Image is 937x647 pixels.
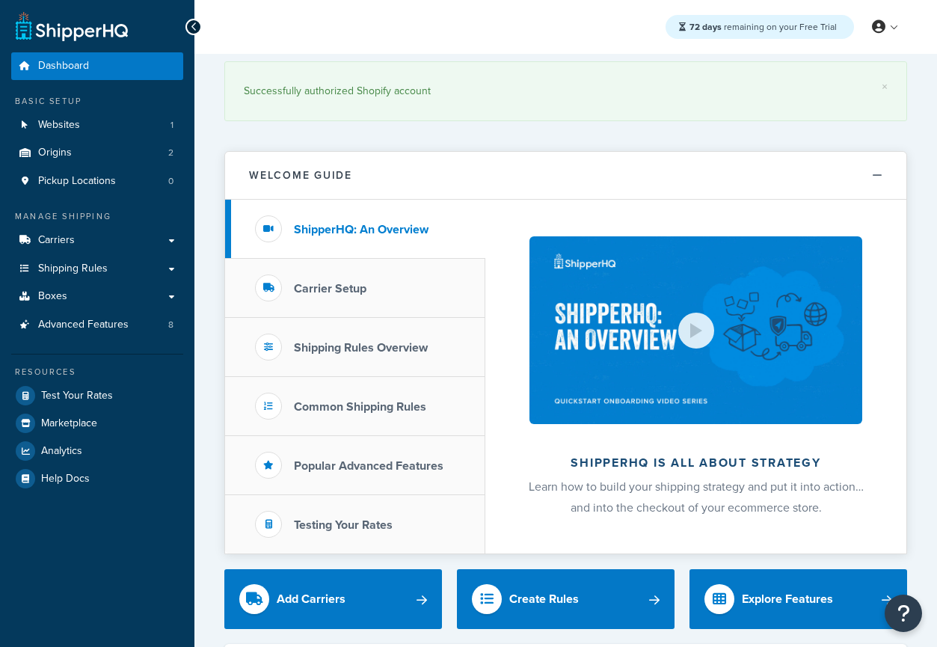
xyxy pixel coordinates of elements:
li: Websites [11,111,183,139]
span: Learn how to build your shipping strategy and put it into action… and into the checkout of your e... [529,478,864,516]
div: Create Rules [509,589,579,610]
li: Origins [11,139,183,167]
a: Dashboard [11,52,183,80]
h3: ShipperHQ: An Overview [294,223,428,236]
h3: Common Shipping Rules [294,400,426,414]
span: Carriers [38,234,75,247]
span: Origins [38,147,72,159]
h2: ShipperHQ is all about strategy [525,456,867,470]
h3: Testing Your Rates [294,518,393,532]
span: remaining on your Free Trial [689,20,837,34]
img: ShipperHQ is all about strategy [529,236,862,423]
a: Marketplace [11,410,183,437]
li: Pickup Locations [11,168,183,195]
div: Resources [11,366,183,378]
a: Create Rules [457,569,675,629]
span: Boxes [38,290,67,303]
span: Test Your Rates [41,390,113,402]
a: Carriers [11,227,183,254]
a: Boxes [11,283,183,310]
a: Analytics [11,438,183,464]
h3: Carrier Setup [294,282,366,295]
a: Add Carriers [224,569,442,629]
a: Shipping Rules [11,255,183,283]
span: Pickup Locations [38,175,116,188]
h3: Popular Advanced Features [294,459,443,473]
span: Shipping Rules [38,263,108,275]
span: Marketplace [41,417,97,430]
a: Help Docs [11,465,183,492]
div: Basic Setup [11,95,183,108]
a: Websites1 [11,111,183,139]
div: Manage Shipping [11,210,183,223]
h2: Welcome Guide [249,170,352,181]
a: Explore Features [689,569,907,629]
span: Advanced Features [38,319,129,331]
span: Help Docs [41,473,90,485]
li: Advanced Features [11,311,183,339]
a: Test Your Rates [11,382,183,409]
div: Successfully authorized Shopify account [244,81,888,102]
a: Origins2 [11,139,183,167]
span: 2 [168,147,173,159]
button: Welcome Guide [225,152,906,200]
a: × [882,81,888,93]
div: Add Carriers [277,589,345,610]
a: Advanced Features8 [11,311,183,339]
span: 8 [168,319,173,331]
span: 0 [168,175,173,188]
span: Analytics [41,445,82,458]
button: Open Resource Center [885,595,922,632]
div: Explore Features [742,589,833,610]
span: Websites [38,119,80,132]
span: Dashboard [38,60,89,73]
a: Pickup Locations0 [11,168,183,195]
h3: Shipping Rules Overview [294,341,428,355]
span: 1 [170,119,173,132]
strong: 72 days [689,20,722,34]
